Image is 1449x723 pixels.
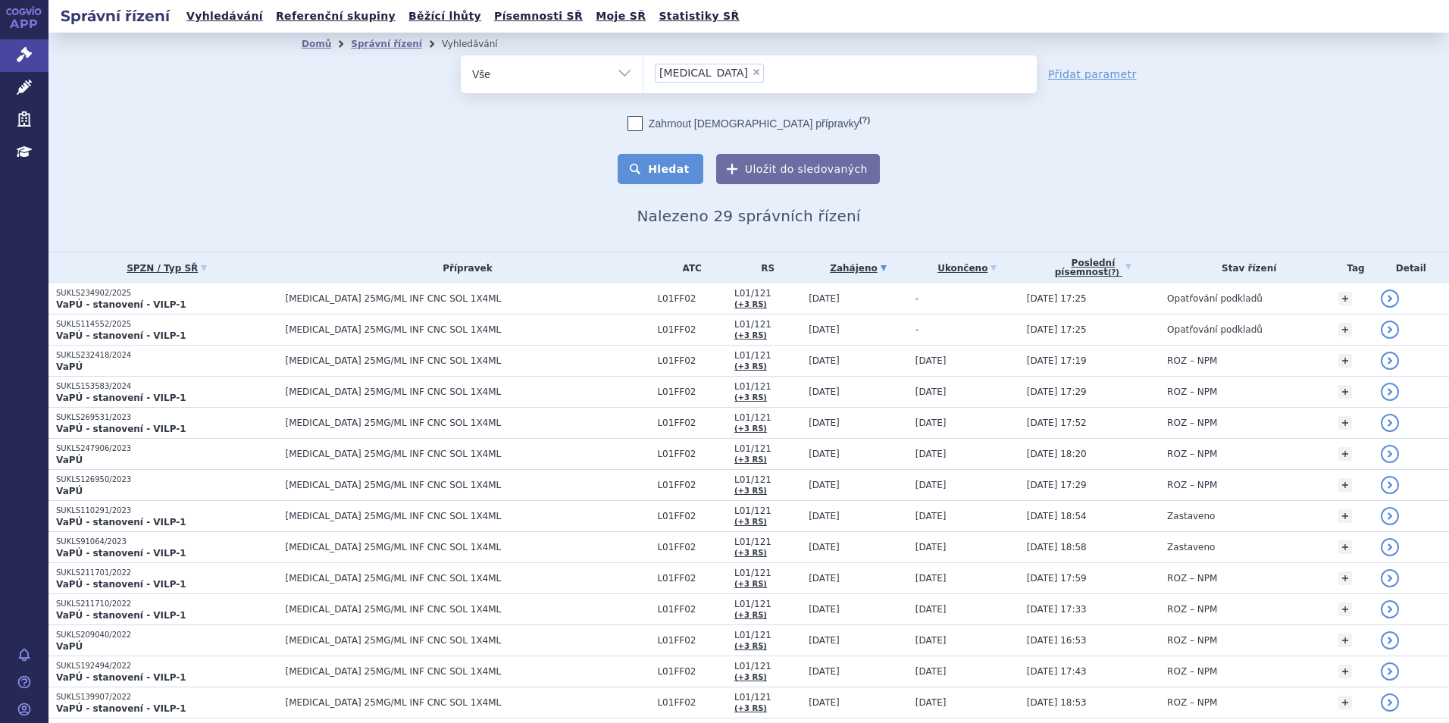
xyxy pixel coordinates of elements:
span: L01FF02 [657,666,727,677]
th: Přípravek [278,252,650,283]
span: [DATE] 17:43 [1027,666,1087,677]
span: [DATE] [809,697,840,708]
span: [DATE] [809,573,840,584]
a: detail [1381,414,1399,432]
a: detail [1381,445,1399,463]
p: SUKLS126950/2023 [56,474,278,485]
li: Vyhledávání [442,33,518,55]
abbr: (?) [859,115,870,125]
span: [DATE] [915,604,947,615]
a: SPZN / Typ SŘ [56,258,278,279]
span: L01FF02 [657,387,727,397]
span: [MEDICAL_DATA] 25MG/ML INF CNC SOL 1X4ML [286,449,650,459]
a: detail [1381,290,1399,308]
a: (+3 RS) [734,642,767,650]
a: + [1338,634,1352,647]
span: [DATE] [915,542,947,552]
span: [DATE] [809,604,840,615]
span: [DATE] [915,573,947,584]
a: + [1338,602,1352,616]
a: (+3 RS) [734,549,767,557]
span: L01/121 [734,350,801,361]
span: [DATE] [915,387,947,397]
a: (+3 RS) [734,362,767,371]
a: detail [1381,600,1399,618]
span: [DATE] 17:52 [1027,418,1087,428]
span: [DATE] [809,635,840,646]
p: SUKLS91064/2023 [56,537,278,547]
h2: Správní řízení [49,5,182,27]
span: [DATE] [915,666,947,677]
a: (+3 RS) [734,424,767,433]
span: [MEDICAL_DATA] 25MG/ML INF CNC SOL 1X4ML [286,355,650,366]
strong: VaPÚ - stanovení - VILP-1 [56,703,186,714]
strong: VaPÚ - stanovení - VILP-1 [56,330,186,341]
p: SUKLS234902/2025 [56,288,278,299]
span: ROZ – NPM [1167,697,1217,708]
span: ROZ – NPM [1167,666,1217,677]
strong: VaPÚ - stanovení - VILP-1 [56,299,186,310]
p: SUKLS211710/2022 [56,599,278,609]
span: [DATE] 18:54 [1027,511,1087,521]
a: (+3 RS) [734,704,767,712]
p: SUKLS192494/2022 [56,661,278,671]
strong: VaPÚ - stanovení - VILP-1 [56,393,186,403]
span: L01FF02 [657,293,727,304]
span: [DATE] [915,418,947,428]
a: Moje SŘ [591,6,650,27]
strong: VaPÚ [56,486,83,496]
th: Stav řízení [1160,252,1331,283]
span: L01FF02 [657,449,727,459]
th: Detail [1373,252,1449,283]
span: [MEDICAL_DATA] 25MG/ML INF CNC SOL 1X4ML [286,324,650,335]
p: SUKLS269531/2023 [56,412,278,423]
span: L01FF02 [657,355,727,366]
button: Uložit do sledovaných [716,154,880,184]
a: + [1338,509,1352,523]
span: [DATE] [809,324,840,335]
strong: VaPÚ [56,455,83,465]
span: Nalezeno 29 správních řízení [637,207,860,225]
span: L01/121 [734,381,801,392]
a: + [1338,447,1352,461]
a: + [1338,665,1352,678]
p: SUKLS209040/2022 [56,630,278,640]
span: L01FF02 [657,635,727,646]
span: [DATE] [915,480,947,490]
span: L01/121 [734,319,801,330]
p: SUKLS139907/2022 [56,692,278,703]
span: L01/121 [734,505,801,516]
button: Hledat [618,154,703,184]
span: L01FF02 [657,542,727,552]
strong: VaPÚ - stanovení - VILP-1 [56,579,186,590]
span: [DATE] 17:25 [1027,293,1087,304]
span: [DATE] [809,293,840,304]
a: Ukončeno [915,258,1019,279]
strong: VaPÚ - stanovení - VILP-1 [56,548,186,559]
span: [DATE] [809,387,840,397]
span: [DATE] [915,355,947,366]
span: Zastaveno [1167,542,1215,552]
abbr: (?) [1108,268,1119,277]
a: + [1338,385,1352,399]
span: ROZ – NPM [1167,573,1217,584]
span: [DATE] 17:19 [1027,355,1087,366]
span: L01FF02 [657,480,727,490]
span: L01FF02 [657,573,727,584]
span: [DATE] 17:33 [1027,604,1087,615]
span: [MEDICAL_DATA] 25MG/ML INF CNC SOL 1X4ML [286,387,650,397]
th: Tag [1331,252,1373,283]
a: detail [1381,693,1399,712]
a: detail [1381,352,1399,370]
p: SUKLS247906/2023 [56,443,278,454]
span: [DATE] 18:58 [1027,542,1087,552]
a: + [1338,696,1352,709]
a: + [1338,571,1352,585]
a: + [1338,416,1352,430]
span: L01/121 [734,288,801,299]
span: L01/121 [734,692,801,703]
a: detail [1381,321,1399,339]
a: Písemnosti SŘ [490,6,587,27]
strong: VaPÚ - stanovení - VILP-1 [56,517,186,527]
span: Opatřování podkladů [1167,293,1263,304]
